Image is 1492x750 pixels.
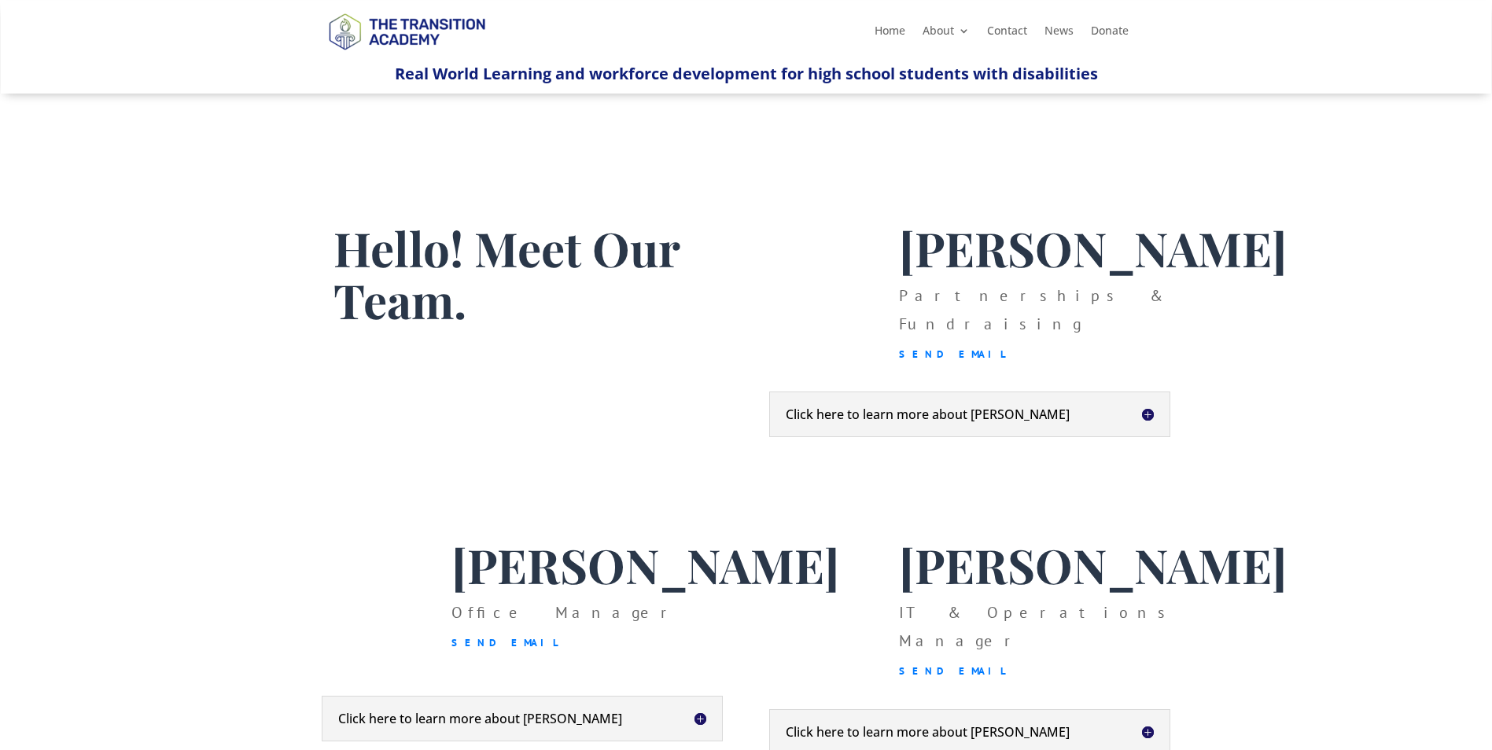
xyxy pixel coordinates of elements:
h5: Click here to learn more about [PERSON_NAME] [786,408,1154,421]
a: Home [875,25,905,42]
a: News [1044,25,1074,42]
span: Real World Learning and workforce development for high school students with disabilities [395,63,1098,84]
a: Logo-Noticias [322,47,492,62]
span: Hello! Meet Our Team. [333,216,680,331]
a: Donate [1091,25,1129,42]
h5: Click here to learn more about [PERSON_NAME] [786,726,1154,738]
a: About [923,25,970,42]
p: Office Manager [451,598,839,657]
a: Send Email [899,347,1007,361]
span: [PERSON_NAME] [451,533,839,596]
a: Contact [987,25,1027,42]
span: [PERSON_NAME] [899,216,1287,279]
p: IT & Operations Manager [899,598,1287,686]
h5: Click here to learn more about [PERSON_NAME] [338,712,706,725]
span: [PERSON_NAME] [899,533,1287,596]
img: TTA Brand_TTA Primary Logo_Horizontal_Light BG [322,3,492,59]
a: Send Email [899,664,1007,678]
span: Partnerships & Fundraising [899,285,1163,334]
a: Send Email [451,636,559,649]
